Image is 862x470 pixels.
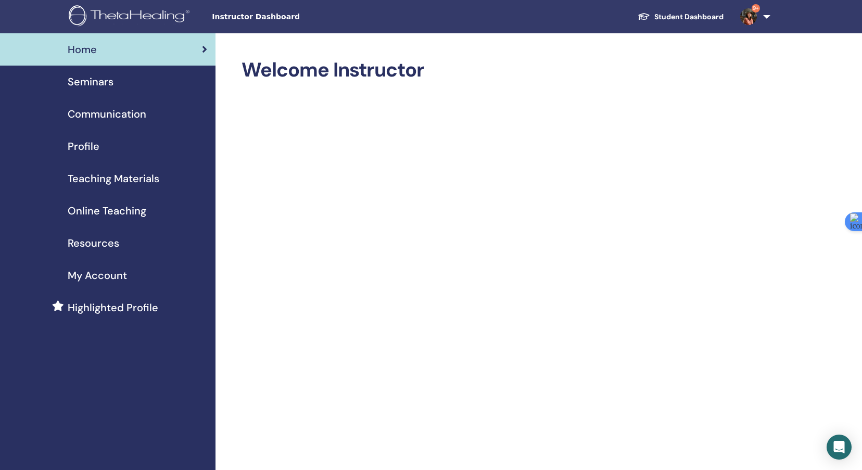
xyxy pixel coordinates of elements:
[827,435,852,460] div: Open Intercom Messenger
[68,74,113,90] span: Seminars
[752,4,760,12] span: 9+
[242,58,768,82] h2: Welcome Instructor
[69,5,193,29] img: logo.png
[68,268,127,283] span: My Account
[629,7,732,27] a: Student Dashboard
[68,171,159,186] span: Teaching Materials
[68,42,97,57] span: Home
[740,8,757,25] img: default.jpg
[68,235,119,251] span: Resources
[68,203,146,219] span: Online Teaching
[68,300,158,315] span: Highlighted Profile
[68,106,146,122] span: Communication
[638,12,650,21] img: graduation-cap-white.svg
[212,11,368,22] span: Instructor Dashboard
[68,138,99,154] span: Profile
